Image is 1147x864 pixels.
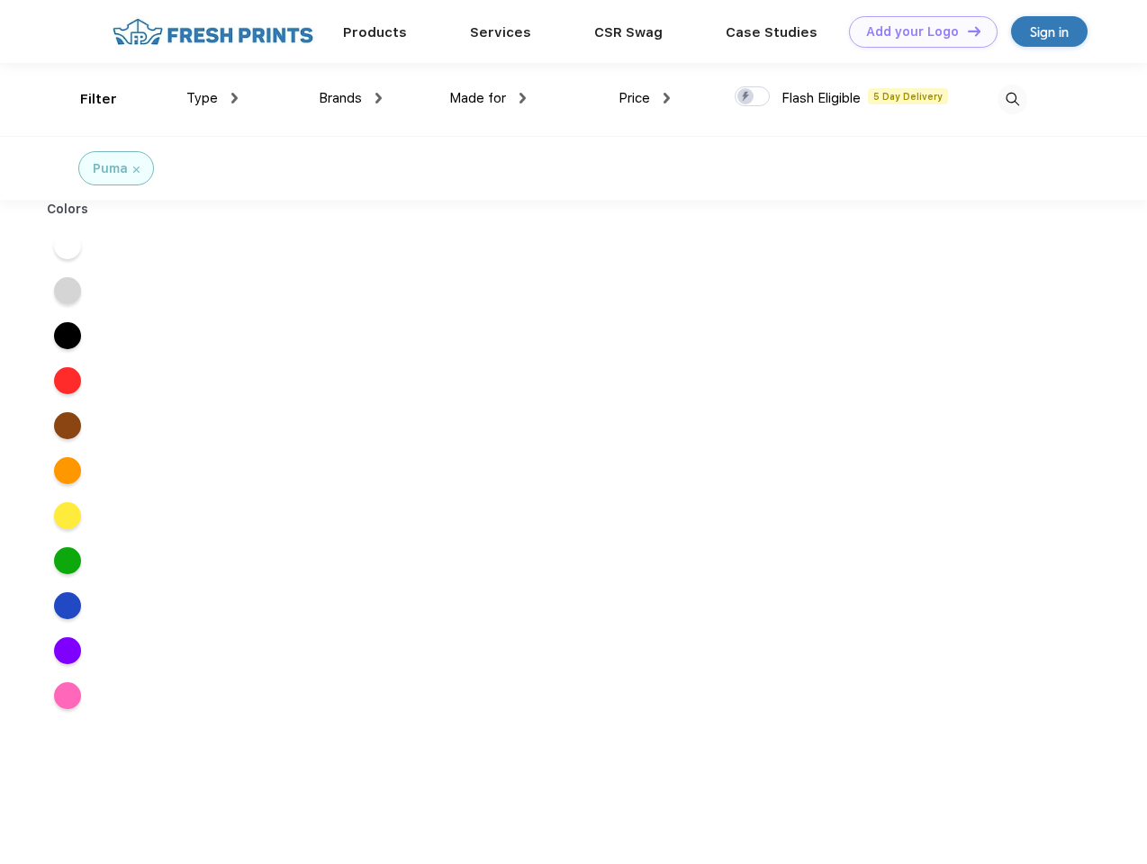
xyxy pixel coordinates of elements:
[186,90,218,106] span: Type
[1030,22,1069,42] div: Sign in
[375,93,382,103] img: dropdown.png
[133,166,140,173] img: filter_cancel.svg
[594,24,663,40] a: CSR Swag
[866,24,959,40] div: Add your Logo
[664,93,670,103] img: dropdown.png
[519,93,526,103] img: dropdown.png
[93,159,128,178] div: Puma
[619,90,650,106] span: Price
[868,88,948,104] span: 5 Day Delivery
[80,89,117,110] div: Filter
[449,90,506,106] span: Made for
[968,26,980,36] img: DT
[231,93,238,103] img: dropdown.png
[33,200,103,219] div: Colors
[470,24,531,40] a: Services
[319,90,362,106] span: Brands
[781,90,861,106] span: Flash Eligible
[1011,16,1088,47] a: Sign in
[343,24,407,40] a: Products
[107,16,319,48] img: fo%20logo%202.webp
[998,85,1027,114] img: desktop_search.svg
